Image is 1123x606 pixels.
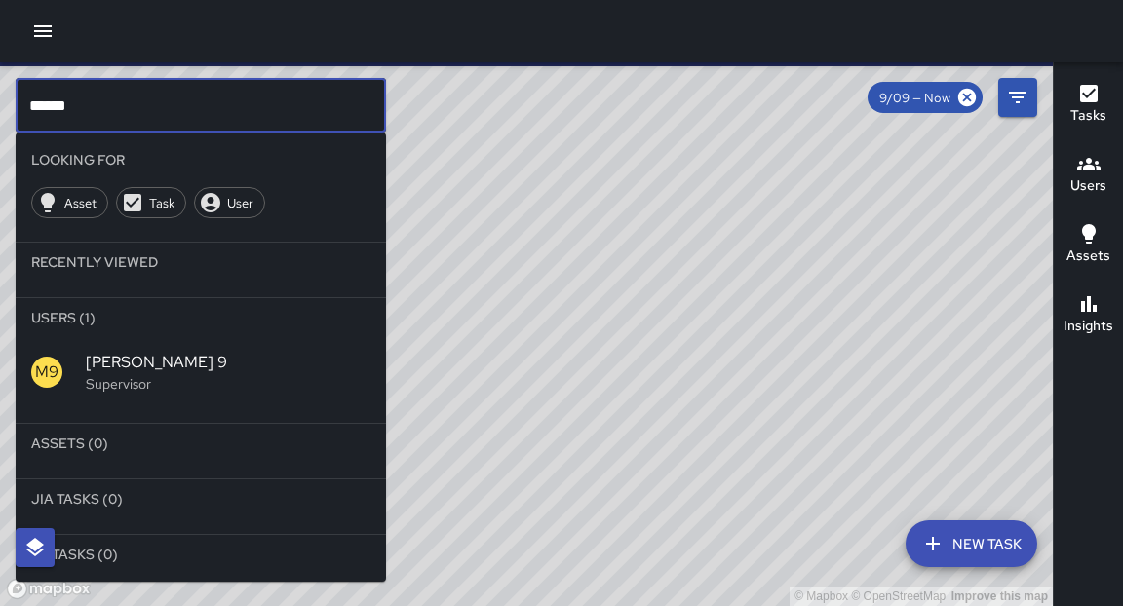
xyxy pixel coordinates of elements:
div: Asset [31,187,108,218]
span: Task [138,195,185,211]
span: 9/09 — Now [868,90,962,106]
button: Tasks [1054,70,1123,140]
button: New Task [906,520,1037,567]
button: Filters [998,78,1037,117]
div: Task [116,187,186,218]
li: Recently Viewed [16,243,386,282]
span: Asset [54,195,107,211]
button: Users [1054,140,1123,210]
button: Insights [1054,281,1123,351]
span: [PERSON_NAME] 9 [86,351,370,374]
li: Jia Tasks (0) [16,479,386,518]
span: User [216,195,264,211]
button: Assets [1054,210,1123,281]
h6: Users [1070,175,1106,197]
div: User [194,187,265,218]
h6: Insights [1064,316,1113,337]
li: Users (1) [16,298,386,337]
li: 311 Tasks (0) [16,535,386,574]
li: Looking For [16,140,386,179]
div: 9/09 — Now [868,82,983,113]
h6: Tasks [1070,105,1106,127]
li: Assets (0) [16,424,386,463]
div: M9[PERSON_NAME] 9Supervisor [16,337,386,407]
h6: Assets [1066,246,1110,267]
p: Supervisor [86,374,370,394]
p: M9 [35,360,58,384]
